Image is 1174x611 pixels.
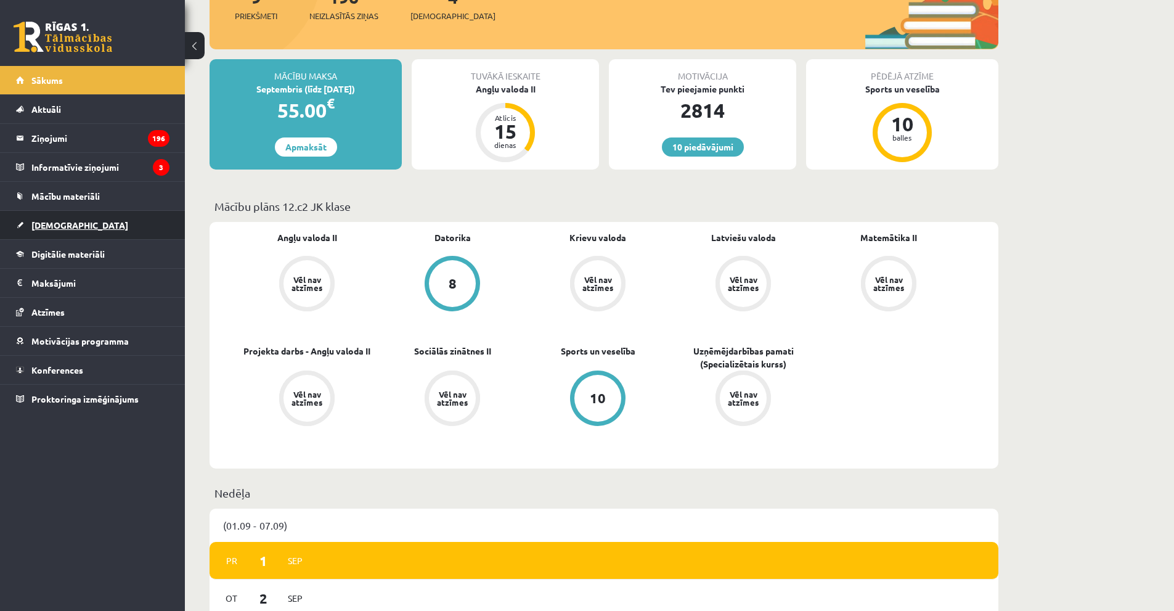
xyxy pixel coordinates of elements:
a: [DEMOGRAPHIC_DATA] [16,211,169,239]
a: Ziņojumi196 [16,124,169,152]
div: Tev pieejamie punkti [609,83,796,96]
i: 3 [153,159,169,176]
div: 55.00 [210,96,402,125]
a: Proktoringa izmēģinājums [16,385,169,413]
div: (01.09 - 07.09) [210,509,998,542]
div: Vēl nav atzīmes [290,276,324,292]
a: 10 [525,371,671,429]
span: Sep [282,589,308,608]
span: 1 [245,551,283,571]
a: Apmaksāt [275,137,337,157]
div: Sports un veselība [806,83,998,96]
div: 15 [487,121,524,141]
a: Datorika [434,231,471,244]
a: Angļu valoda II Atlicis 15 dienas [412,83,599,164]
span: Sākums [31,75,63,86]
p: Nedēļa [214,485,993,501]
a: Sports un veselība [561,345,635,358]
a: Projekta darbs - Angļu valoda II [243,345,370,358]
span: 2 [245,588,283,609]
div: Pēdējā atzīme [806,59,998,83]
span: € [327,94,335,112]
a: Mācību materiāli [16,182,169,210]
div: Septembris (līdz [DATE]) [210,83,402,96]
a: Vēl nav atzīmes [671,371,816,429]
div: balles [884,134,921,141]
div: Vēl nav atzīmes [581,276,615,292]
span: Proktoringa izmēģinājums [31,393,139,404]
div: Vēl nav atzīmes [726,276,760,292]
a: Konferences [16,356,169,384]
a: Krievu valoda [569,231,626,244]
a: Maksājumi [16,269,169,297]
a: Vēl nav atzīmes [234,371,380,429]
div: Motivācija [609,59,796,83]
legend: Informatīvie ziņojumi [31,153,169,181]
span: Sep [282,551,308,570]
a: Sākums [16,66,169,94]
a: Vēl nav atzīmes [380,371,525,429]
div: Vēl nav atzīmes [435,390,470,406]
span: Mācību materiāli [31,191,100,202]
div: Tuvākā ieskaite [412,59,599,83]
div: 10 [590,392,606,405]
div: Atlicis [487,114,524,121]
a: Vēl nav atzīmes [671,256,816,314]
a: Latviešu valoda [711,231,776,244]
span: Konferences [31,364,83,375]
a: Uzņēmējdarbības pamati (Specializētais kurss) [671,345,816,371]
a: Sports un veselība 10 balles [806,83,998,164]
span: Atzīmes [31,306,65,318]
a: Aktuāli [16,95,169,123]
div: 2814 [609,96,796,125]
div: dienas [487,141,524,149]
span: Digitālie materiāli [31,248,105,260]
span: Neizlasītās ziņas [309,10,378,22]
a: Atzīmes [16,298,169,326]
div: Vēl nav atzīmes [871,276,906,292]
a: Vēl nav atzīmes [525,256,671,314]
a: Rīgas 1. Tālmācības vidusskola [14,22,112,52]
span: Motivācijas programma [31,335,129,347]
span: Aktuāli [31,104,61,115]
span: Priekšmeti [235,10,277,22]
legend: Maksājumi [31,269,169,297]
a: Angļu valoda II [277,231,337,244]
a: Matemātika II [860,231,917,244]
legend: Ziņojumi [31,124,169,152]
div: Angļu valoda II [412,83,599,96]
span: [DEMOGRAPHIC_DATA] [31,219,128,231]
div: Vēl nav atzīmes [290,390,324,406]
a: Vēl nav atzīmes [816,256,961,314]
i: 196 [148,130,169,147]
a: Motivācijas programma [16,327,169,355]
div: Vēl nav atzīmes [726,390,760,406]
a: Digitālie materiāli [16,240,169,268]
div: 10 [884,114,921,134]
span: Pr [219,551,245,570]
a: Informatīvie ziņojumi3 [16,153,169,181]
div: Mācību maksa [210,59,402,83]
span: Ot [219,589,245,608]
a: 8 [380,256,525,314]
a: Vēl nav atzīmes [234,256,380,314]
a: Sociālās zinātnes II [414,345,491,358]
a: 10 piedāvājumi [662,137,744,157]
div: 8 [449,277,457,290]
p: Mācību plāns 12.c2 JK klase [214,198,993,215]
span: [DEMOGRAPHIC_DATA] [410,10,495,22]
